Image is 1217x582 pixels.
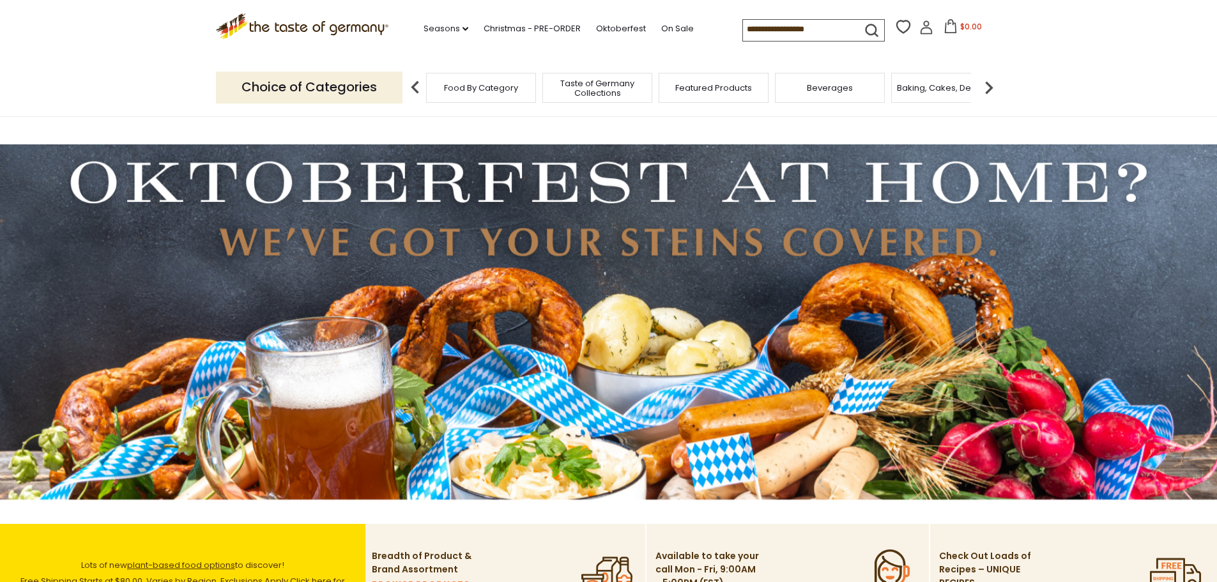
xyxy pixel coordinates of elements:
[402,75,428,100] img: previous arrow
[661,22,694,36] a: On Sale
[546,79,648,98] a: Taste of Germany Collections
[897,83,996,93] a: Baking, Cakes, Desserts
[675,83,752,93] a: Featured Products
[444,83,518,93] a: Food By Category
[424,22,468,36] a: Seasons
[372,549,477,576] p: Breadth of Product & Brand Assortment
[484,22,581,36] a: Christmas - PRE-ORDER
[596,22,646,36] a: Oktoberfest
[807,83,853,93] a: Beverages
[976,75,1002,100] img: next arrow
[960,21,982,32] span: $0.00
[216,72,402,103] p: Choice of Categories
[127,559,235,571] a: plant-based food options
[936,19,990,38] button: $0.00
